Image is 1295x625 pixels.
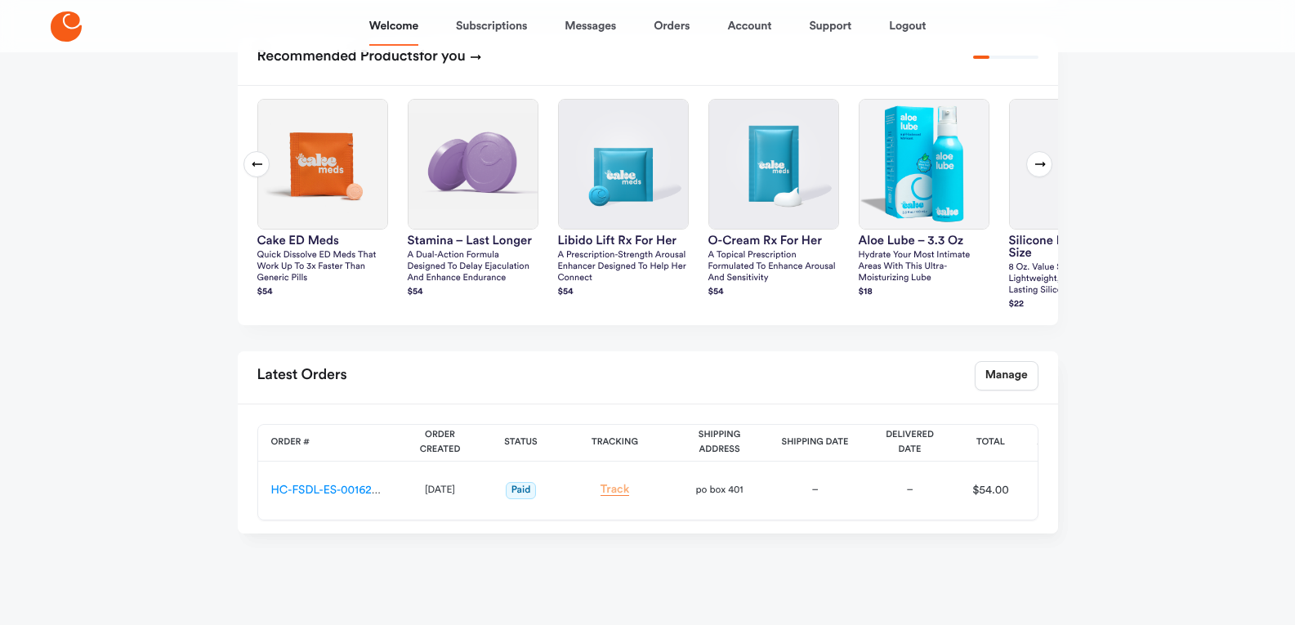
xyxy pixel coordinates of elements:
a: Track [601,484,630,496]
h3: O-Cream Rx for Her [708,234,839,247]
img: O-Cream Rx for Her [709,100,838,229]
a: Aloe Lube – 3.3 ozAloe Lube – 3.3 ozHydrate your most intimate areas with this ultra-moisturizing... [859,99,989,300]
div: $54.00 [963,482,1019,498]
p: A prescription-strength arousal enhancer designed to help her connect [558,250,689,284]
th: Total [958,425,1025,462]
p: 8 oz. Value size ultra lightweight, extremely long-lasting silicone formula [1009,262,1140,297]
h3: silicone lube – value size [1009,234,1140,259]
a: Support [809,7,851,46]
a: Subscriptions [456,7,527,46]
div: – [876,482,944,498]
img: Libido Lift Rx For Her [559,100,688,229]
strong: $ 22 [1009,300,1025,309]
strong: $ 54 [408,288,423,297]
p: A dual-action formula designed to delay ejaculation and enhance endurance [408,250,538,284]
strong: $ 18 [859,288,873,297]
h2: Latest Orders [257,361,347,391]
strong: $ 54 [708,288,724,297]
h3: Libido Lift Rx For Her [558,234,689,247]
p: Quick dissolve ED Meds that work up to 3x faster than generic pills [257,250,388,284]
a: HC-FSDL-ES-00162580 [271,484,391,496]
p: A topical prescription formulated to enhance arousal and sensitivity [708,250,839,284]
img: Stamina – Last Longer [409,100,538,229]
a: Logout [889,7,926,46]
a: O-Cream Rx for HerO-Cream Rx for HerA topical prescription formulated to enhance arousal and sens... [708,99,839,300]
strong: $ 54 [257,288,273,297]
a: Libido Lift Rx For HerLibido Lift Rx For HerA prescription-strength arousal enhancer designed to ... [558,99,689,300]
div: – [781,482,850,498]
div: [DATE] [410,482,471,498]
th: Shipping Address [672,425,768,462]
th: Order Created [397,425,484,462]
a: Manage [975,361,1038,391]
a: Cake ED MedsCake ED MedsQuick dissolve ED Meds that work up to 3x faster than generic pills$54 [257,99,388,300]
img: silicone lube – value size [1010,100,1139,229]
h3: Aloe Lube – 3.3 oz [859,234,989,247]
p: Hydrate your most intimate areas with this ultra-moisturizing lube [859,250,989,284]
th: Delivered Date [863,425,958,462]
th: Action [1025,425,1086,462]
th: Tracking [559,425,672,462]
div: po box 401 [685,482,755,498]
strong: $ 54 [558,288,574,297]
h3: Cake ED Meds [257,234,388,247]
h2: Recommended Products [257,42,482,72]
a: silicone lube – value sizesilicone lube – value size8 oz. Value size ultra lightweight, extremely... [1009,99,1140,312]
img: Aloe Lube – 3.3 oz [860,100,989,229]
span: Paid [506,482,537,499]
a: Stamina – Last LongerStamina – Last LongerA dual-action formula designed to delay ejaculation and... [408,99,538,300]
a: Orders [654,7,690,46]
th: Shipping Date [768,425,863,462]
a: Messages [565,7,616,46]
a: Account [727,7,771,46]
a: Welcome [369,7,418,46]
th: Order # [258,425,397,462]
span: for you [419,49,466,64]
th: Status [484,425,559,462]
img: Cake ED Meds [258,100,387,229]
h3: Stamina – Last Longer [408,234,538,247]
